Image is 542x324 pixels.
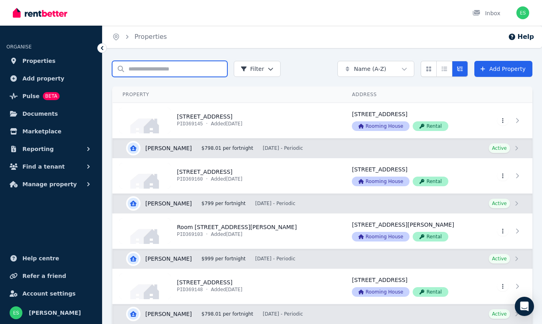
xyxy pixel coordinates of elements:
a: View details for Room 2, 9A Salisbury Rd [113,269,342,304]
a: View details for Room 1, 9B Salisbury Rd [342,158,481,193]
a: Add property [6,70,96,87]
a: View details for GREGORY TORRENS [113,304,532,324]
div: Open Intercom Messenger [515,297,534,316]
a: View details for Room 1, 21 Bergin St [342,213,481,249]
span: Reporting [22,144,54,154]
span: Properties [22,56,56,66]
a: View details for Room 1, 9A Salisbury Rd [113,103,342,138]
a: View details for Room 1, 9A Salisbury Rd [342,103,481,138]
span: Help centre [22,254,59,263]
span: Pulse [22,91,40,101]
span: [PERSON_NAME] [29,308,81,318]
span: Refer a friend [22,271,66,281]
div: View options [421,61,468,77]
button: Manage property [6,176,96,192]
a: Refer a friend [6,268,96,284]
button: More options [497,116,508,125]
span: Filter [241,65,264,73]
a: Properties [6,53,96,69]
span: BETA [43,92,60,100]
span: Marketplace [22,127,61,136]
button: Reporting [6,141,96,157]
a: Documents [6,106,96,122]
span: Find a tenant [22,162,65,171]
a: View details for Room 1, 9B Salisbury Rd [481,158,532,193]
span: ORGANISE [6,44,32,50]
a: View details for Room 1, 9A Salisbury Rd [481,103,532,138]
button: Expanded list view [452,61,468,77]
a: Marketplace [6,123,96,139]
img: Elena Schlyder [10,306,22,319]
button: Help [508,32,534,42]
div: Inbox [472,9,500,17]
nav: Breadcrumb [102,26,177,48]
button: Name (A-Z) [337,61,414,77]
a: View details for Room 1, 9B Salisbury Rd [113,158,342,193]
img: Elena Schlyder [516,6,529,19]
th: Address [342,87,481,103]
span: Add property [22,74,64,83]
th: Property [113,87,343,103]
img: RentBetter [13,7,67,19]
a: View details for Room 1, 21 Bergin St [113,213,342,249]
a: View details for Room 2, 9A Salisbury Rd [481,269,532,304]
span: Account settings [22,289,76,298]
a: Account settings [6,286,96,302]
a: View details for Room 1, 21 Bergin St [481,213,532,249]
button: More options [497,171,508,181]
span: Documents [22,109,58,119]
button: More options [497,226,508,236]
span: Manage property [22,179,77,189]
a: View details for Allen Hempsall [113,249,532,268]
a: Add Property [474,61,532,77]
a: View details for ALEXANDER DUFFIN [113,139,532,158]
span: Name (A-Z) [354,65,386,73]
a: Properties [134,33,167,40]
button: Find a tenant [6,159,96,175]
button: More options [497,282,508,291]
button: Card view [421,61,437,77]
a: Help centre [6,250,96,266]
button: Compact list view [436,61,452,77]
a: View details for SIMON ROOKS [113,194,532,213]
a: PulseBETA [6,88,96,104]
a: View details for Room 2, 9A Salisbury Rd [342,269,481,304]
button: Filter [234,61,281,77]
